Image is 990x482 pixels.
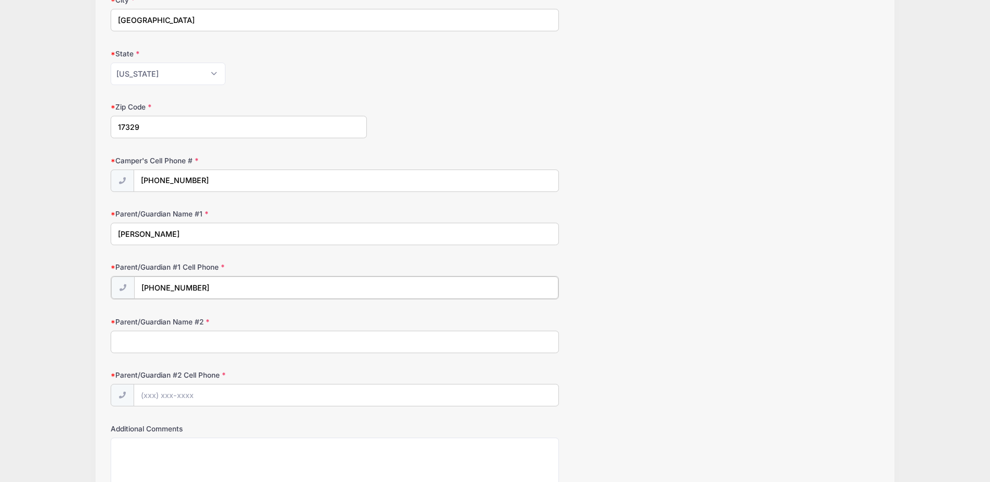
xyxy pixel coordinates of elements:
[111,262,367,272] label: Parent/Guardian #1 Cell Phone
[111,116,367,138] input: xxxxx
[111,424,367,434] label: Additional Comments
[111,209,367,219] label: Parent/Guardian Name #1
[134,384,559,406] input: (xxx) xxx-xxxx
[111,102,367,112] label: Zip Code
[111,370,367,380] label: Parent/Guardian #2 Cell Phone
[111,49,367,59] label: State
[134,276,559,299] input: (xxx) xxx-xxxx
[134,170,559,192] input: (xxx) xxx-xxxx
[111,155,367,166] label: Camper's Cell Phone #
[111,317,367,327] label: Parent/Guardian Name #2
